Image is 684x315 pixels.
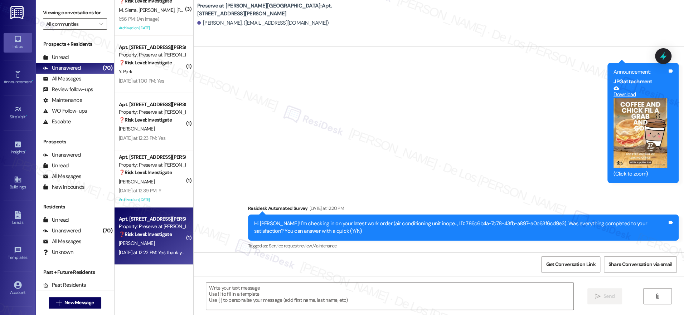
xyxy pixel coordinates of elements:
[36,138,114,146] div: Prospects
[43,248,73,256] div: Unknown
[613,68,667,76] div: Announcement:
[119,135,165,141] div: [DATE] at 12:23 PM: Yes
[43,107,87,115] div: WO Follow-ups
[43,118,71,125] div: Escalate
[64,299,94,306] span: New Message
[43,281,86,289] div: Past Residents
[4,138,32,158] a: Insights •
[119,125,155,132] span: [PERSON_NAME]
[119,44,185,51] div: Apt. [STREET_ADDRESS][PERSON_NAME]
[43,86,93,93] div: Review follow-ups
[248,241,679,251] div: Tagged as:
[613,98,667,168] button: Zoom image
[49,297,102,309] button: New Message
[587,288,622,304] button: Send
[43,216,69,224] div: Unread
[603,292,615,300] span: Send
[36,203,114,211] div: Residents
[595,294,600,299] i: 
[56,300,62,306] i: 
[119,117,172,123] strong: ❓ Risk Level: Investigate
[25,148,26,153] span: •
[197,19,329,27] div: [PERSON_NAME]. ([EMAIL_ADDRESS][DOMAIN_NAME])
[10,6,25,19] img: ResiDesk Logo
[119,51,185,59] div: Property: Preserve at [PERSON_NAME][GEOGRAPHIC_DATA]
[139,7,176,13] span: [PERSON_NAME]
[119,101,185,108] div: Apt. [STREET_ADDRESS][PERSON_NAME]
[43,173,81,180] div: All Messages
[119,108,185,116] div: Property: Preserve at [PERSON_NAME][GEOGRAPHIC_DATA]
[119,16,159,22] div: 1:56 PM: (An Image)
[308,205,344,212] div: [DATE] at 12:20 PM
[4,244,32,263] a: Templates •
[43,238,81,245] div: All Messages
[43,7,107,18] label: Viewing conversations for
[655,294,660,299] i: 
[613,85,667,98] a: Download
[26,113,27,118] span: •
[119,59,172,66] strong: ❓ Risk Level: Investigate
[4,279,32,298] a: Account
[269,243,312,249] span: Service request review ,
[197,2,340,18] b: Preserve at [PERSON_NAME][GEOGRAPHIC_DATA]: Apt. [STREET_ADDRESS][PERSON_NAME]
[101,225,114,236] div: (70)
[43,151,81,159] div: Unanswered
[312,243,337,249] span: Maintenance
[43,183,84,191] div: New Inbounds
[119,161,185,169] div: Property: Preserve at [PERSON_NAME][GEOGRAPHIC_DATA]
[4,33,32,52] a: Inbox
[119,249,187,256] div: [DATE] at 12:22 PM: Yes thank you
[43,75,81,83] div: All Messages
[119,215,185,223] div: Apt. [STREET_ADDRESS][PERSON_NAME]
[119,240,155,246] span: [PERSON_NAME]
[32,78,33,83] span: •
[176,7,212,13] span: [PERSON_NAME]
[119,231,172,237] strong: ❓ Risk Level: Investigate
[43,64,81,72] div: Unanswered
[119,178,155,185] span: [PERSON_NAME]
[613,170,667,178] div: (Click to zoom)
[608,261,672,268] span: Share Conversation via email
[43,97,82,104] div: Maintenance
[43,54,69,61] div: Unread
[101,63,114,74] div: (70)
[613,78,652,85] b: JPG attachment
[43,227,81,235] div: Unanswered
[546,261,595,268] span: Get Conversation Link
[119,7,139,13] span: M. Sierra
[4,173,32,193] a: Buildings
[36,269,114,276] div: Past + Future Residents
[99,21,103,27] i: 
[248,205,679,215] div: Residesk Automated Survey
[119,78,164,84] div: [DATE] at 1:00 PM: Yes
[119,68,132,75] span: Y. Park
[119,169,172,176] strong: ❓ Risk Level: Investigate
[254,220,667,235] div: Hi [PERSON_NAME]! I'm checking in on your latest work order (air conditioning unit inope..., ID: ...
[4,209,32,228] a: Leads
[28,254,29,259] span: •
[43,162,69,169] div: Unread
[541,256,600,272] button: Get Conversation Link
[119,223,185,230] div: Property: Preserve at [PERSON_NAME][GEOGRAPHIC_DATA]
[46,18,96,30] input: All communities
[604,256,677,272] button: Share Conversation via email
[36,40,114,48] div: Prospects + Residents
[118,195,186,204] div: Archived on [DATE]
[119,187,161,194] div: [DATE] at 12:39 PM: Y
[118,24,186,33] div: Archived on [DATE]
[4,103,32,123] a: Site Visit •
[119,153,185,161] div: Apt. [STREET_ADDRESS][PERSON_NAME]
